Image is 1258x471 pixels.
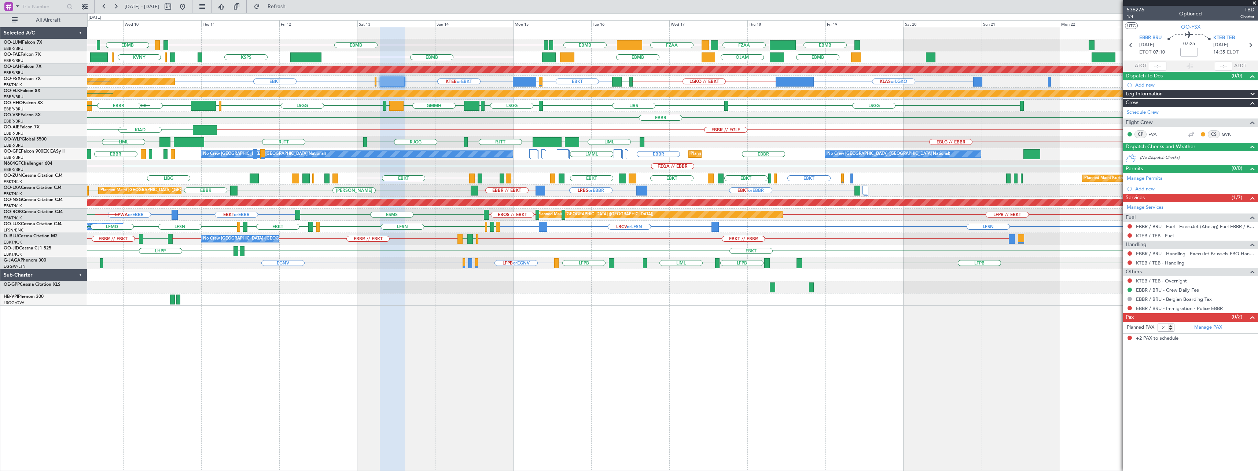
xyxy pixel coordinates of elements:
span: (1/7) [1232,194,1242,201]
div: Thu 11 [201,20,279,27]
div: Planned Maint [GEOGRAPHIC_DATA] ([GEOGRAPHIC_DATA] National) [691,149,823,160]
a: OO-LXACessna Citation CJ4 [4,186,62,190]
div: Tue 16 [591,20,669,27]
a: Schedule Crew [1127,109,1159,116]
div: Sun 21 [982,20,1060,27]
div: Sat 13 [357,20,435,27]
span: OO-LAH [4,65,21,69]
a: EBBR/BRU [4,118,23,124]
div: Add new [1135,186,1254,192]
span: OO-ZUN [4,174,22,178]
a: EBBR / BRU - Handling - ExecuJet Brussels FBO Handling Abelag [1136,251,1254,257]
span: Pax [1126,313,1134,322]
div: Planned Maint [GEOGRAPHIC_DATA] ([GEOGRAPHIC_DATA] National) [100,185,233,196]
a: EBKT/KJK [4,179,22,185]
div: No Crew [GEOGRAPHIC_DATA] ([GEOGRAPHIC_DATA] National) [203,149,326,160]
a: KTEB / TEB - Handling [1136,260,1184,266]
a: EBBR/BRU [4,131,23,136]
span: +2 PAX to schedule [1136,335,1178,342]
span: (0/0) [1232,72,1242,80]
span: 536276 [1127,6,1144,14]
div: No Crew [GEOGRAPHIC_DATA] ([GEOGRAPHIC_DATA] National) [203,233,326,244]
div: Wed 17 [669,20,747,27]
span: OE-GPP [4,282,20,287]
span: OO-LXA [4,186,21,190]
a: OO-JIDCessna CJ1 525 [4,246,51,251]
span: OO-JID [4,246,19,251]
a: EBBR/BRU [4,46,23,51]
a: OO-LAHFalcon 7X [4,65,41,69]
a: OO-HHOFalcon 8X [4,101,43,105]
a: EBBR / BRU - Crew Daily Fee [1136,287,1199,293]
input: Trip Number [22,1,65,12]
a: EBBR / BRU - Immigration - Police EBBR [1136,305,1223,311]
a: OO-NSGCessna Citation CJ4 [4,198,63,202]
span: Leg Information [1126,90,1163,98]
a: LFSN/ENC [4,227,24,233]
span: G-JAGA [4,258,21,263]
span: OO-WLP [4,137,22,142]
span: OO-LUM [4,40,22,45]
a: EBBR/BRU [4,155,23,160]
a: EBBR/BRU [4,70,23,76]
span: 1/4 [1127,14,1144,20]
a: OO-WLPGlobal 5500 [4,137,47,142]
span: OO-HHO [4,101,23,105]
span: Others [1126,268,1142,276]
a: OO-FAEFalcon 7X [4,52,41,57]
a: HB-VPIPhenom 300 [4,295,44,299]
span: 14:35 [1213,49,1225,56]
a: EBKT/KJK [4,203,22,209]
button: Refresh [250,1,294,12]
a: OO-GPEFalcon 900EX EASy II [4,149,65,154]
span: OO-NSG [4,198,22,202]
a: OO-ROKCessna Citation CJ4 [4,210,63,214]
a: OE-GPPCessna Citation XLS [4,282,60,287]
span: TBD [1240,6,1254,14]
label: Planned PAX [1127,324,1154,331]
span: [DATE] - [DATE] [125,3,159,10]
div: No Crew [GEOGRAPHIC_DATA] ([GEOGRAPHIC_DATA] National) [827,149,950,160]
span: OO-FSX [4,77,21,81]
a: OO-LUXCessna Citation CJ4 [4,222,62,226]
span: Crew [1126,99,1138,107]
span: (0/0) [1232,164,1242,172]
a: EBBR/BRU [4,167,23,172]
div: Fri 19 [825,20,904,27]
span: Handling [1126,241,1147,249]
div: Fri 12 [279,20,357,27]
a: EBBR/BRU [4,58,23,63]
a: G-JAGAPhenom 300 [4,258,46,263]
a: OO-AIEFalcon 7X [4,125,40,129]
button: UTC [1125,22,1138,29]
a: EBKT/KJK [4,82,22,88]
span: ATOT [1135,62,1147,70]
span: 07:10 [1153,49,1165,56]
a: EBBR/BRU [4,106,23,112]
a: LSGG/GVA [4,300,25,306]
div: Sat 20 [904,20,982,27]
span: EBBR BRU [1139,34,1162,42]
span: D-IBLU [4,234,18,238]
span: Permits [1126,165,1143,173]
div: Mon 15 [513,20,591,27]
span: 07:25 [1183,40,1195,48]
a: KTEB / TEB - Overnight [1136,278,1187,284]
a: OO-ELKFalcon 8X [4,89,40,93]
a: EBKT/KJK [4,240,22,245]
span: OO-FSX [1181,23,1200,31]
span: Dispatch To-Dos [1126,72,1163,80]
span: (0/2) [1232,313,1242,321]
a: OO-VSFFalcon 8X [4,113,41,117]
div: Wed 10 [123,20,201,27]
a: GVK [1222,131,1238,138]
a: Manage Services [1127,204,1163,211]
span: Refresh [261,4,292,9]
div: CS [1208,130,1220,138]
a: OO-ZUNCessna Citation CJ4 [4,174,63,178]
span: KTEB TEB [1213,34,1235,42]
a: N604GFChallenger 604 [4,161,52,166]
a: OO-FSXFalcon 7X [4,77,41,81]
div: CP [1134,130,1147,138]
a: EBKT/KJK [4,215,22,221]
